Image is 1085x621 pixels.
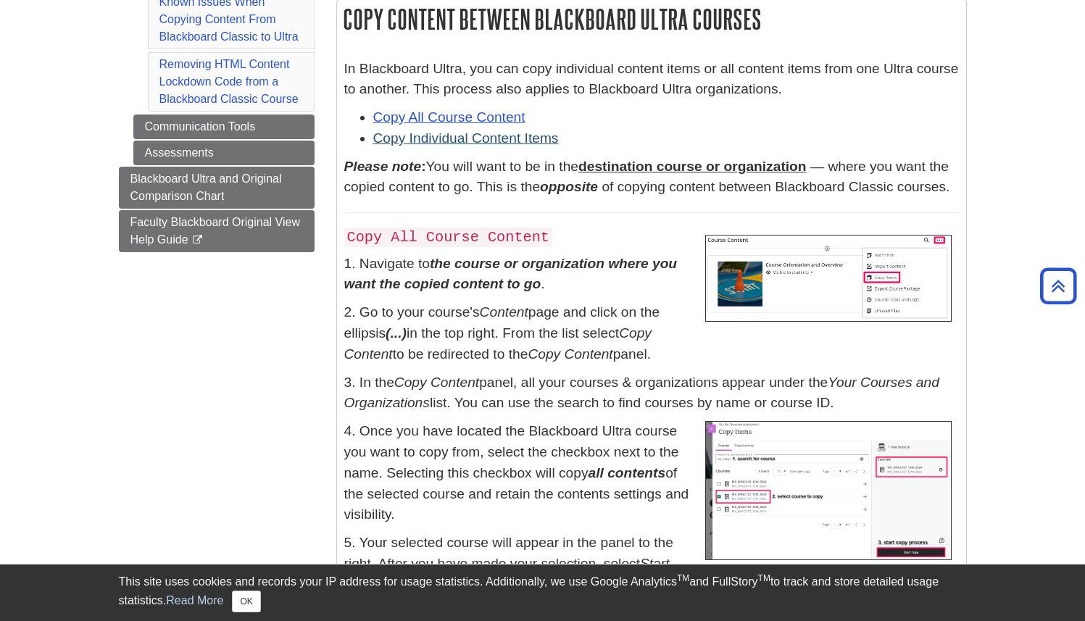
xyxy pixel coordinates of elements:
[130,172,282,202] span: Blackboard Ultra and Original Comparison Chart
[589,465,666,480] strong: all contents
[344,159,426,174] strong: :
[677,573,689,583] sup: TM
[133,114,315,139] a: Communication Tools
[344,157,959,199] p: You will want to be in the — where you want the copied content to go. This is the of copying cont...
[344,421,959,525] p: 4. Once you have located the Blackboard Ultra course you want to copy from, select the checkbox n...
[373,109,525,125] a: Copy All Course Content
[119,573,967,612] div: This site uses cookies and records your IP address for usage statistics. Additionally, we use Goo...
[373,130,559,146] a: Copy Individual Content Items
[344,256,678,292] strong: the course or organization where you want the copied content to go
[344,325,652,362] em: Copy Content
[480,304,528,320] em: Content
[166,594,223,607] a: Read More
[1035,276,1081,296] a: Back to Top
[344,556,670,592] em: Start Copy
[119,167,315,209] a: Blackboard Ultra and Original Comparison Chart
[344,302,959,364] p: 2. Go to your course's page and click on the ellipsis in the top right. From the list select to b...
[758,573,770,583] sup: TM
[386,325,407,341] em: (...)
[344,59,959,101] p: In Blackboard Ultra, you can copy individual content items or all content items from one Ultra co...
[344,228,553,247] code: Copy All Course Content
[159,58,299,105] a: Removing HTML Content Lockdown Code from a Blackboard Classic Course
[344,372,959,414] p: 3. In the panel, all your courses & organizations appear under the list. You can use the search t...
[528,346,612,362] em: Copy Content
[578,159,807,174] u: destination course or organization
[344,375,939,411] em: Your Courses and Organizations
[344,159,422,174] em: Please note
[119,210,315,252] a: Faculty Blackboard Original View Help Guide
[133,141,315,165] a: Assessments
[130,216,300,246] span: Faculty Blackboard Original View Help Guide
[191,236,204,245] i: This link opens in a new window
[344,533,959,595] p: 5. Your selected course will appear in the panel to the right. After you have made your selection...
[232,591,260,612] button: Close
[540,179,598,194] strong: opposite
[344,254,959,296] p: 1. Navigate to .
[394,375,479,390] em: Copy Content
